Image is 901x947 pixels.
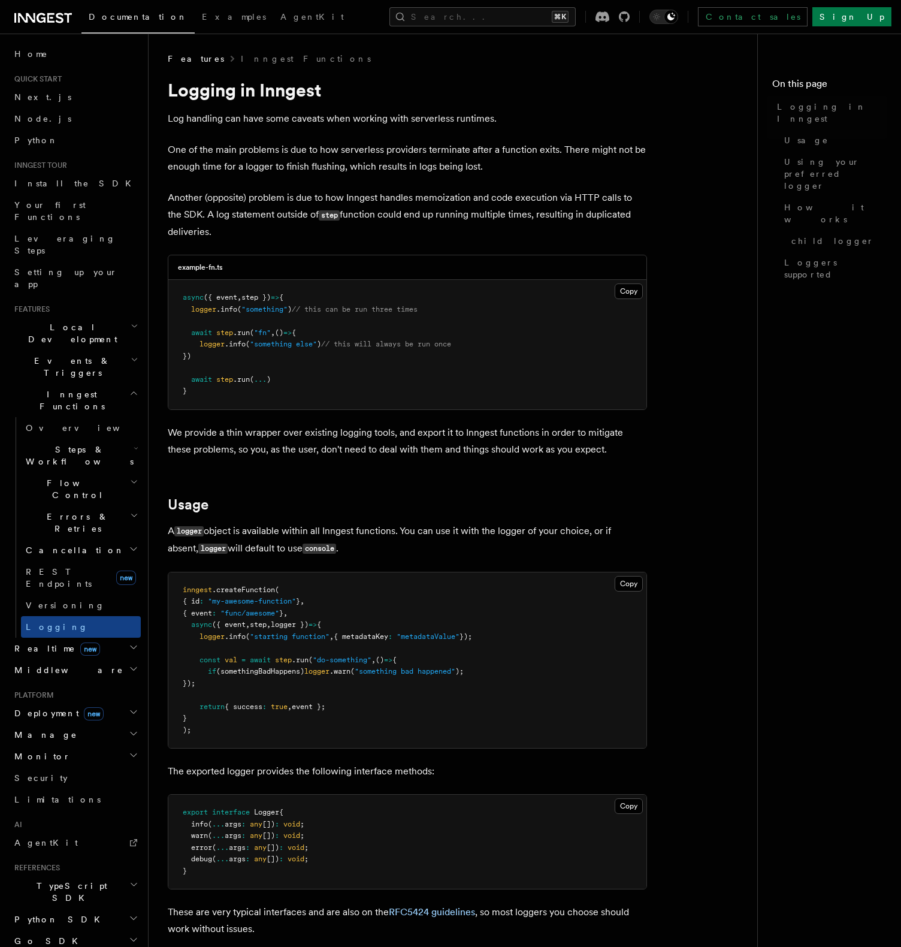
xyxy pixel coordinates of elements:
a: Usage [779,129,887,151]
span: ( [309,656,313,664]
span: const [199,656,220,664]
span: : [246,843,250,852]
button: Inngest Functions [10,384,141,417]
span: AgentKit [280,12,344,22]
span: []) [267,843,279,852]
span: } [183,387,187,395]
span: Inngest tour [10,161,67,170]
span: Logging [26,622,88,632]
span: Features [168,53,224,65]
span: ( [246,632,250,641]
span: : [199,597,204,605]
span: ( [212,855,216,863]
span: ); [455,667,464,675]
span: args [229,843,246,852]
code: console [303,544,336,554]
a: Your first Functions [10,194,141,228]
span: Your first Functions [14,200,86,222]
span: , [288,702,292,711]
span: args [229,855,246,863]
span: info [191,820,208,828]
span: }); [183,679,195,687]
a: Usage [168,496,208,513]
button: Python SDK [10,909,141,930]
span: ... [216,855,229,863]
a: Home [10,43,141,65]
a: Leveraging Steps [10,228,141,261]
div: Inngest Functions [10,417,141,638]
span: .run [233,328,250,337]
p: One of the main problems is due to how serverless providers terminate after a function exits. The... [168,141,647,175]
span: How it works [784,201,887,225]
span: Steps & Workflows [21,444,134,468]
span: : [212,609,216,617]
span: Local Development [10,321,131,345]
button: Events & Triggers [10,350,141,384]
span: TypeScript SDK [10,880,129,904]
span: .run [292,656,309,664]
span: , [246,620,250,629]
a: Sign Up [812,7,891,26]
a: Examples [195,4,273,32]
span: : [275,831,279,840]
span: child logger [791,235,874,247]
span: ( [246,340,250,348]
span: ( [212,843,216,852]
span: { [392,656,397,664]
span: interface [212,808,250,816]
span: Logging in Inngest [777,101,887,125]
span: => [384,656,392,664]
span: REST Endpoints [26,567,92,589]
button: Cancellation [21,539,141,561]
span: Inngest Functions [10,388,129,412]
span: ); [183,726,191,734]
span: Next.js [14,92,71,102]
span: void [288,855,304,863]
span: } [183,867,187,875]
span: : [262,702,267,711]
span: true [271,702,288,711]
span: Usage [784,134,829,146]
span: "my-awesome-function" [208,597,296,605]
span: { [292,328,296,337]
span: Manage [10,729,77,741]
span: , [300,597,304,605]
span: } [279,609,283,617]
span: ) [288,305,292,313]
span: ; [304,855,309,863]
span: Loggers supported [784,257,887,281]
span: Limitations [14,795,101,804]
span: ( [250,328,254,337]
span: .run [233,375,250,384]
span: , [271,328,275,337]
span: Monitor [10,750,71,762]
button: Middleware [10,659,141,681]
span: new [116,571,136,585]
span: () [376,656,384,664]
code: logger [174,526,204,536]
span: Install the SDK [14,179,138,188]
span: event }; [292,702,325,711]
span: Deployment [10,707,104,719]
span: []) [262,820,275,828]
span: , [267,620,271,629]
span: Examples [202,12,266,22]
span: ( [237,305,241,313]
a: child logger [787,230,887,252]
span: : [275,820,279,828]
p: Log handling can have some caveats when working with serverless runtimes. [168,110,647,127]
span: await [191,375,212,384]
span: logger [199,340,225,348]
span: "something bad happened" [355,667,455,675]
span: : [241,831,246,840]
span: ( [208,831,212,840]
span: any [254,855,267,863]
span: args [225,820,241,828]
a: Overview [21,417,141,439]
span: Documentation [89,12,188,22]
span: await [250,656,271,664]
span: : [388,632,392,641]
span: Leveraging Steps [14,234,116,255]
button: TypeScript SDK [10,875,141,909]
a: Python [10,129,141,151]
